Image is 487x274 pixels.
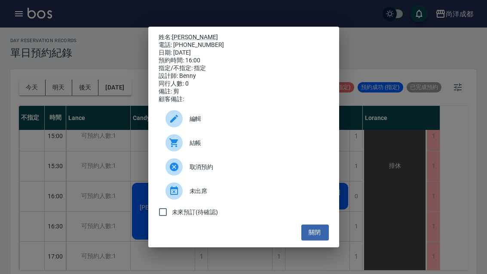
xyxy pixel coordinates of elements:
div: 電話: [PHONE_NUMBER] [159,41,329,49]
span: 編輯 [190,114,322,123]
div: 預約時間: 16:00 [159,57,329,65]
span: 結帳 [190,139,322,148]
div: 編輯 [159,107,329,131]
div: 未出席 [159,179,329,203]
div: 指定/不指定: 指定 [159,65,329,72]
a: 結帳 [159,131,329,155]
div: 備註: 剪 [159,88,329,95]
div: 取消預約 [159,155,329,179]
div: 設計師: Benny [159,72,329,80]
button: 關閉 [301,225,329,240]
div: 顧客備註: [159,95,329,103]
span: 未來預訂(待確認) [172,208,218,217]
span: 未出席 [190,187,322,196]
a: [PERSON_NAME] [172,34,218,40]
span: 取消預約 [190,163,322,172]
div: 同行人數: 0 [159,80,329,88]
p: 姓名: [159,34,329,41]
div: 日期: [DATE] [159,49,329,57]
